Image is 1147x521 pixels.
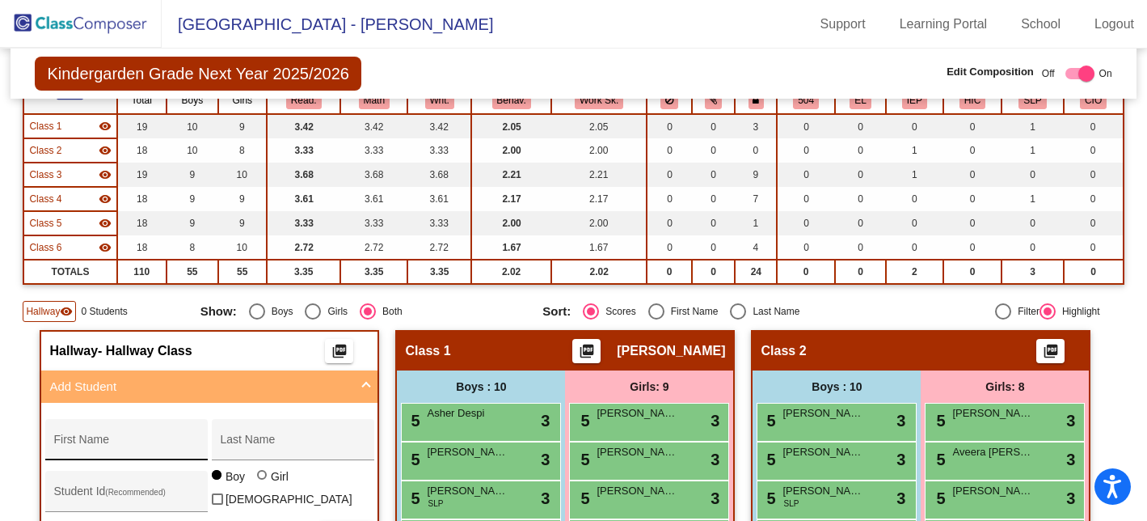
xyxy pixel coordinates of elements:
button: Read. [286,91,322,109]
td: 0 [943,114,1002,138]
td: 3.68 [340,163,407,187]
th: Keep with students [692,87,736,114]
span: 5 [576,451,589,468]
td: Erin Sorbo - No Class Name [23,187,116,211]
td: 4 [735,235,777,260]
td: 0 [835,260,886,284]
div: Girls: 8 [921,371,1089,403]
td: 0 [943,211,1002,235]
td: 110 [117,260,167,284]
button: CIO [1080,91,1107,109]
td: 3.33 [340,211,407,235]
span: Off [1042,66,1055,81]
td: 3 [735,114,777,138]
a: Support [808,11,879,37]
td: 3.42 [267,114,341,138]
td: 0 [777,187,835,211]
td: 0 [835,114,886,138]
th: Boys [167,87,218,114]
mat-icon: picture_as_pdf [330,343,349,366]
th: Total [117,87,167,114]
td: 0 [777,114,835,138]
span: [PERSON_NAME] [597,444,677,460]
td: 0 [692,260,736,284]
td: 0 [735,138,777,163]
button: Print Students Details [572,339,601,363]
td: 2.02 [551,260,647,284]
td: 1.67 [471,235,551,260]
td: 0 [777,163,835,187]
td: 0 [943,260,1002,284]
span: 3 [1066,409,1075,433]
td: 3.61 [340,187,407,211]
td: 8 [167,235,218,260]
span: [PERSON_NAME] [427,444,508,460]
button: EL [850,91,871,109]
button: SLP [1018,91,1046,109]
div: Highlight [1056,304,1100,319]
td: 0 [943,187,1002,211]
span: On [1099,66,1112,81]
td: 0 [1064,138,1124,163]
td: 3.61 [407,187,471,211]
td: 2.72 [340,235,407,260]
td: 0 [835,235,886,260]
td: 2.02 [471,260,551,284]
td: 0 [1064,211,1124,235]
button: Behav. [492,91,531,109]
td: 0 [886,211,943,235]
th: 504 Plan [777,87,835,114]
td: 0 [1002,235,1063,260]
td: 24 [735,260,777,284]
mat-icon: visibility [99,144,112,157]
button: Math [359,91,390,109]
span: Class 1 [405,343,450,359]
td: 9 [218,187,267,211]
td: 2.21 [471,163,551,187]
div: Girls: 9 [565,371,733,403]
div: Last Name [746,304,799,319]
a: Logout [1082,11,1147,37]
span: SLP [428,498,443,510]
span: 3 [711,447,719,472]
td: 1 [1002,187,1063,211]
td: 0 [1064,187,1124,211]
mat-icon: visibility [99,217,112,230]
td: 2.05 [551,114,647,138]
td: 10 [218,163,267,187]
td: Rachel Wellman - No Class Name [23,235,116,260]
span: Class 2 [761,343,806,359]
td: 0 [943,138,1002,163]
mat-icon: visibility [99,120,112,133]
span: 5 [407,451,420,468]
span: [GEOGRAPHIC_DATA] - [PERSON_NAME] [162,11,493,37]
td: 0 [1064,260,1124,284]
td: 0 [1002,211,1063,235]
div: Boy [225,468,245,485]
span: 3 [541,409,550,433]
span: 5 [407,489,420,507]
div: Girl [270,468,289,485]
button: Writ. [425,91,454,109]
th: Resource Room [886,87,943,114]
span: 5 [407,412,420,430]
span: 0 Students [81,304,127,319]
td: 2.00 [551,138,647,163]
td: 9 [167,163,218,187]
input: Student Id [53,491,199,504]
td: 1.67 [551,235,647,260]
span: 5 [576,489,589,507]
td: 3.33 [407,138,471,163]
td: 0 [777,260,835,284]
td: 0 [647,187,691,211]
button: Print Students Details [325,339,353,363]
td: 10 [167,138,218,163]
span: 3 [896,409,905,433]
td: 0 [835,138,886,163]
td: 2.00 [471,138,551,163]
div: First Name [664,304,719,319]
th: English Language Learner [835,87,886,114]
td: 18 [117,187,167,211]
td: 10 [218,235,267,260]
span: 3 [711,409,719,433]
